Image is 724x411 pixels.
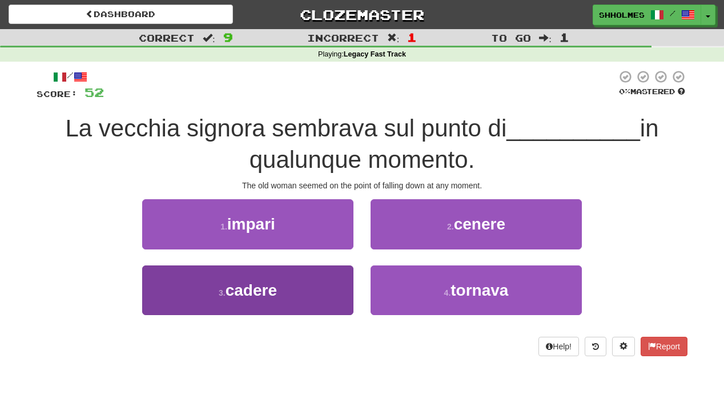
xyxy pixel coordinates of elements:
span: : [203,33,215,43]
small: 3 . [219,288,226,297]
span: / [670,9,675,17]
span: cadere [226,281,277,299]
button: Report [641,337,687,356]
span: To go [491,32,531,43]
span: 1 [407,30,417,44]
span: 9 [223,30,233,44]
strong: Legacy Fast Track [344,50,406,58]
small: 1 . [220,222,227,231]
button: 2.cenere [371,199,582,249]
span: Incorrect [307,32,379,43]
span: impari [227,215,275,233]
small: 2 . [447,222,454,231]
span: 1 [560,30,569,44]
button: 3.cadere [142,265,353,315]
span: shholmes [599,10,645,20]
span: in qualunque momento. [250,115,659,173]
div: Mastered [617,87,687,97]
span: Score: [37,89,78,99]
span: 0 % [619,87,630,96]
button: Round history (alt+y) [585,337,606,356]
small: 4 . [444,288,451,297]
span: La vecchia signora sembrava sul punto di [65,115,506,142]
button: 4.tornava [371,265,582,315]
span: tornava [451,281,508,299]
span: cenere [454,215,505,233]
span: 52 [85,85,104,99]
div: / [37,70,104,84]
span: __________ [506,115,640,142]
span: : [387,33,400,43]
button: Help! [538,337,579,356]
span: Correct [139,32,195,43]
a: Clozemaster [250,5,474,25]
a: shholmes / [593,5,701,25]
button: 1.impari [142,199,353,249]
div: The old woman seemed on the point of falling down at any moment. [37,180,687,191]
a: Dashboard [9,5,233,24]
span: : [539,33,552,43]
